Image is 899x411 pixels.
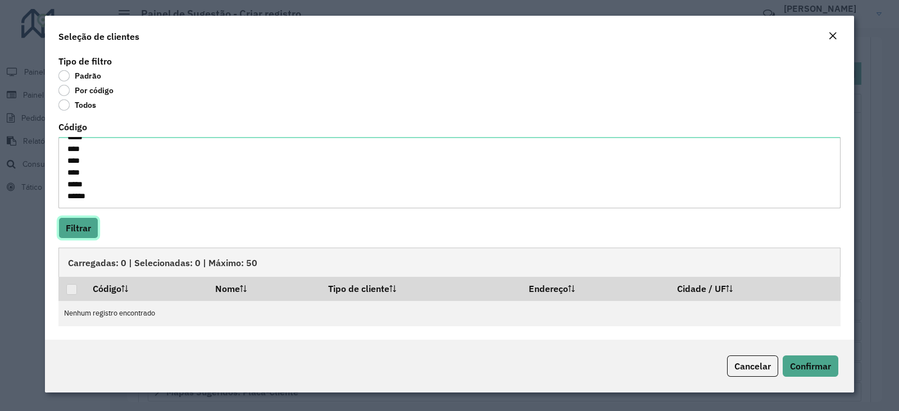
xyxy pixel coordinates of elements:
[727,355,778,377] button: Cancelar
[58,217,98,239] button: Filtrar
[669,277,840,300] th: Cidade / UF
[58,120,87,134] label: Código
[734,360,771,372] span: Cancelar
[207,277,320,300] th: Nome
[58,54,112,68] label: Tipo de filtro
[825,29,841,44] button: Close
[85,277,207,300] th: Código
[58,30,139,43] h4: Seleção de clientes
[320,277,521,300] th: Tipo de cliente
[521,277,670,300] th: Endereço
[58,70,101,81] label: Padrão
[790,360,831,372] span: Confirmar
[58,301,841,326] td: Nenhum registro encontrado
[58,248,841,277] div: Carregadas: 0 | Selecionadas: 0 | Máximo: 50
[828,31,837,40] em: Fechar
[58,99,96,111] label: Todos
[58,85,113,96] label: Por código
[783,355,838,377] button: Confirmar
